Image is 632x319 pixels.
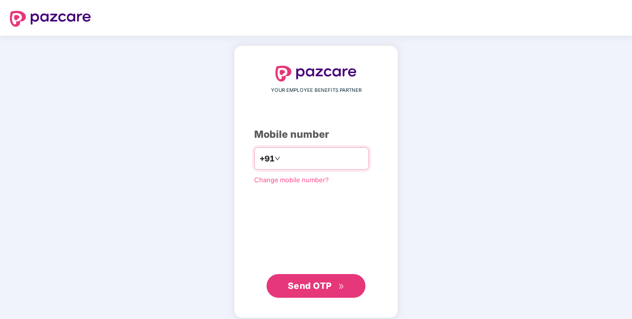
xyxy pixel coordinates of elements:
span: +91 [260,153,274,165]
span: double-right [338,283,345,290]
div: Mobile number [254,127,378,142]
span: Send OTP [288,280,332,291]
img: logo [275,66,357,81]
a: Change mobile number? [254,176,329,184]
span: down [274,156,280,161]
button: Send OTPdouble-right [267,274,365,298]
span: YOUR EMPLOYEE BENEFITS PARTNER [271,86,361,94]
img: logo [10,11,91,27]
